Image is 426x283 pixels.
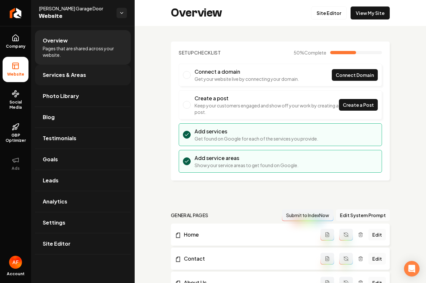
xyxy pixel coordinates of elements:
h2: Checklist [179,49,221,56]
span: Settings [43,219,65,227]
span: Photo Library [43,92,79,100]
img: Avan Fahimi [9,256,22,269]
span: Pages that are shared across your website. [43,45,123,58]
button: Edit System Prompt [336,209,390,221]
a: Social Media [3,85,28,115]
img: Rebolt Logo [10,8,22,18]
span: Setup [179,50,194,55]
span: GBP Optimizer [3,133,28,143]
span: Ads [9,166,22,171]
span: Connect Domain [336,72,374,79]
p: Keep your customers engaged and show off your work by creating a post. [195,102,339,115]
a: Connect Domain [332,69,378,81]
a: Settings [35,212,131,233]
span: 50 % [294,49,326,56]
h3: Add services [195,128,318,135]
button: Add admin page prompt [320,253,334,265]
a: Edit [368,253,386,265]
a: Testimonials [35,128,131,149]
span: Leads [43,177,59,184]
a: Contact [175,255,320,263]
a: Analytics [35,191,131,212]
h3: Add service areas [195,154,298,162]
button: Open user button [9,256,22,269]
a: Photo Library [35,86,131,106]
a: Leads [35,170,131,191]
p: Get found on Google for each of the services you provide. [195,135,318,142]
a: Goals [35,149,131,170]
a: Services & Areas [35,65,131,85]
a: Site Editor [35,233,131,254]
a: Company [3,29,28,54]
a: Site Editor [311,6,347,19]
span: Analytics [43,198,67,205]
span: Blog [43,113,55,121]
span: Website [5,72,27,77]
span: Company [3,44,28,49]
a: Edit [368,229,386,240]
h2: Overview [171,6,222,19]
span: Overview [43,37,68,44]
span: Website [39,12,111,21]
a: GBP Optimizer [3,118,28,148]
p: Show your service areas to get found on Google. [195,162,298,168]
span: Site Editor [43,240,71,248]
span: Services & Areas [43,71,86,79]
span: Account [7,271,25,277]
span: Create a Post [343,102,374,108]
span: Testimonials [43,134,76,142]
a: View My Site [351,6,390,19]
button: Add admin page prompt [320,229,334,240]
h3: Create a post [195,94,339,102]
h2: general pages [171,212,208,218]
a: Home [175,231,320,239]
a: Blog [35,107,131,128]
a: Create a Post [339,99,378,111]
p: Get your website live by connecting your domain. [195,76,299,82]
button: Submit to IndexNow [282,209,333,221]
span: Complete [304,50,326,55]
span: [PERSON_NAME] Garage Door [39,5,111,12]
h3: Connect a domain [195,68,299,76]
span: Goals [43,155,58,163]
div: Open Intercom Messenger [404,261,420,277]
span: Social Media [3,100,28,110]
button: Ads [3,151,28,176]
